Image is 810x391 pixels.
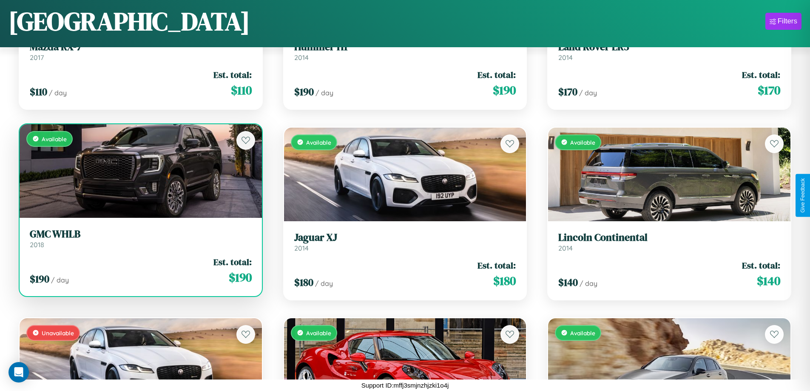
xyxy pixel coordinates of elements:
[579,88,597,97] span: / day
[30,228,252,249] a: GMC WHLB2018
[558,85,577,99] span: $ 170
[30,41,252,62] a: Mazda RX-72017
[570,139,595,146] span: Available
[213,68,252,81] span: Est. total:
[742,259,780,271] span: Est. total:
[558,231,780,252] a: Lincoln Continental2014
[9,362,29,382] div: Open Intercom Messenger
[294,53,309,62] span: 2014
[30,85,47,99] span: $ 110
[765,13,801,30] button: Filters
[477,68,516,81] span: Est. total:
[778,17,797,26] div: Filters
[30,240,44,249] span: 2018
[558,41,780,62] a: Land Rover LR32014
[558,244,573,252] span: 2014
[294,85,314,99] span: $ 190
[213,256,252,268] span: Est. total:
[477,259,516,271] span: Est. total:
[294,231,516,252] a: Jaguar XJ2014
[231,82,252,99] span: $ 110
[757,272,780,289] span: $ 140
[493,82,516,99] span: $ 190
[294,275,313,289] span: $ 180
[570,329,595,337] span: Available
[9,4,250,39] h1: [GEOGRAPHIC_DATA]
[30,272,49,286] span: $ 190
[558,275,578,289] span: $ 140
[294,41,516,53] h3: Hummer H1
[315,279,333,288] span: / day
[51,276,69,284] span: / day
[306,329,331,337] span: Available
[558,41,780,53] h3: Land Rover LR3
[30,41,252,53] h3: Mazda RX-7
[49,88,67,97] span: / day
[558,53,573,62] span: 2014
[580,279,597,288] span: / day
[558,231,780,244] h3: Lincoln Continental
[493,272,516,289] span: $ 180
[294,244,309,252] span: 2014
[800,178,806,213] div: Give Feedback
[758,82,780,99] span: $ 170
[30,53,44,62] span: 2017
[42,135,67,143] span: Available
[294,231,516,244] h3: Jaguar XJ
[229,269,252,286] span: $ 190
[315,88,333,97] span: / day
[361,380,449,391] p: Support ID: mffj3smjnzhjzki1o4j
[30,228,252,240] h3: GMC WHLB
[306,139,331,146] span: Available
[742,68,780,81] span: Est. total:
[294,41,516,62] a: Hummer H12014
[42,329,74,337] span: Unavailable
